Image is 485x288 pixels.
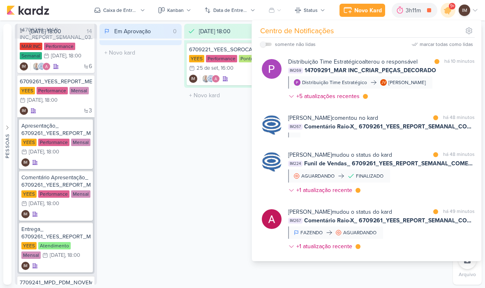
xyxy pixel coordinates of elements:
div: há 48 minutos [443,151,475,159]
div: Colaboradores: Iara Santos, Caroline Traven De Andrade, Alessandra Gomes [30,62,51,71]
div: Isabella Machado Guimarães [21,210,30,218]
p: IM [462,7,467,14]
button: Novo Kard [339,4,385,17]
div: , 18:00 [42,98,58,103]
div: Isabella Machado Guimarães [189,75,197,83]
div: Distribuição Time Estratégico [302,79,367,86]
div: Mensal [71,139,90,146]
p: IM [22,65,26,69]
p: IM [22,109,26,113]
div: Mensal [21,251,41,259]
button: Pessoas [3,24,12,285]
div: AGUARDANDO [301,172,335,180]
div: Isabella Machado Guimarães [21,158,30,167]
div: Apresentação_ 6709261_YEES_REPORT_MENSAL_SETEMBRO [21,122,90,137]
img: Iara Santos [202,75,210,83]
img: Alessandra Gomes [262,209,282,229]
div: Isabella Machado Guimarães [21,262,30,270]
img: Caroline Traven De Andrade [262,152,282,172]
div: FINALIZADO [356,172,383,180]
img: Alessandra Gomes [42,62,51,71]
div: Performance [38,139,69,146]
b: [PERSON_NAME] [288,114,332,121]
span: Funil de Vendas_ 6709261_YEES_REPORT_SEMANAL_COMERCIAL_30.09 [304,159,475,168]
img: Distribuição Time Estratégico [262,59,282,79]
div: , 16:00 [218,66,233,71]
img: Distribuição Time Estratégico [294,79,300,86]
div: há 10 minutos [444,57,475,66]
div: Criador(a): Isabella Machado Guimarães [20,107,28,115]
div: alterou o responsável [288,57,418,66]
span: Comentário Raio-X_ 6709261_YEES_REPORT_SEMANAL_COMERCIAL_30.09 [304,122,475,131]
img: Iara Santos [32,62,41,71]
div: mudou o status do kard [288,208,392,216]
span: 3 [89,108,92,114]
div: 25 de set [196,66,218,71]
div: [PERSON_NAME] [388,79,426,86]
input: + Novo kard [101,47,180,59]
img: Caroline Traven De Andrade [262,115,282,135]
div: há 48 minutos [443,114,475,122]
div: somente não lidas [275,41,316,48]
span: 6 [89,64,92,69]
div: 3h11m [406,6,423,15]
span: Comentário Raio-X_ 6709261_YEES_REPORT_SEMANAL_COMERCIAL_30.09 [304,216,475,225]
div: YEES [21,190,37,198]
div: comentou no kard [288,114,378,122]
div: , 18:00 [44,201,59,206]
div: Atendimento [38,242,71,249]
div: Joney Viana [380,79,387,86]
span: IM267 [288,124,303,130]
div: FAZENDO [300,229,323,236]
div: Performance [206,55,237,62]
img: Caroline Traven De Andrade [37,62,46,71]
div: Criador(a): Isabella Machado Guimarães [189,75,197,83]
div: 6709261_YEES_REPORT_MENSAL_SETEMBRO [20,78,92,85]
span: IM267 [288,218,303,224]
div: Isabella Machado Guimarães [20,62,28,71]
div: Pessoas [4,134,11,158]
span: 9+ [450,3,455,9]
div: , 18:00 [44,149,59,155]
div: Isabella Machado Guimarães [20,107,28,115]
b: [PERSON_NAME] [288,151,332,158]
div: , 18:00 [65,253,80,258]
p: IM [23,264,28,268]
div: Semanal [20,52,42,59]
div: AGUARDANDO [343,229,376,236]
div: marcar todas como lidas [420,41,473,48]
div: 14 [83,27,95,36]
div: YEES [21,139,37,146]
div: Criador(a): Isabella Machado Guimarães [21,210,30,218]
div: [DATE] [27,98,42,103]
div: YEES [21,242,37,249]
div: [DATE] [29,201,44,206]
span: IM269 [288,68,303,73]
div: Performance [38,190,69,198]
div: +5 atualizações recentes [296,92,361,101]
div: Performance [37,87,68,94]
div: +1 atualização recente [296,242,354,251]
span: IM224 [288,161,303,167]
img: kardz.app [7,5,49,15]
div: , 18:00 [66,53,81,59]
div: Performance [44,43,75,50]
img: Caroline Traven De Andrade [207,75,215,83]
div: 0 [170,27,180,36]
div: YEES [20,87,35,94]
img: Alessandra Gomes [212,75,220,83]
div: Criador(a): Isabella Machado Guimarães [21,262,30,270]
div: 6709221_YEES_SOROCABA_AJUSTES_CAMPANHAS_MIA [189,46,261,53]
div: Criador(a): Isabella Machado Guimarães [20,62,28,71]
div: 7709241_MPD_PDM_NOVEMBRO [20,279,92,286]
div: Isabella Machado Guimarães [459,5,470,16]
p: IM [23,161,28,165]
div: Comentário Apresentação_ 6709261_YEES_REPORT_MENSAL_SETEMBRO [21,174,90,189]
p: IM [23,213,28,217]
span: 14709291_MAR INC_CRIAR_PEÇAS_DECORADO [305,66,436,75]
div: Centro de Notificações [260,25,334,37]
div: Criador(a): Isabella Machado Guimarães [21,158,30,167]
div: +1 atualização recente [296,186,354,194]
div: MAR INC [20,43,42,50]
div: Entrega_ 6709261_YEES_REPORT_MENSAL_SETEMBRO [21,226,90,240]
